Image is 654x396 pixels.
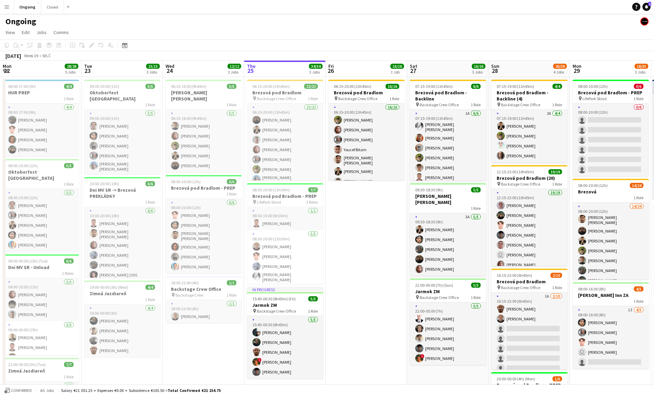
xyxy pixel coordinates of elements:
[247,80,323,180] app-job-card: 06:15-20:00 (13h45m)22/22Brezová pod Bradlom Backstage Crew Office1 Role22/2206:15-20:00 (13h45m)...
[8,84,36,89] span: 08:00-17:00 (9h)
[22,53,40,58] span: Week 39
[166,63,174,69] span: Wed
[573,90,649,96] h3: Brezová pod Bradlom - PREP
[472,69,485,75] div: 3 Jobs
[252,187,290,192] span: 08:30-20:00 (11h30m)
[166,276,242,323] app-job-card: 18:00-22:00 (4h)1/1Backstage Crew Office Backstage Crew1 Role1/118:00-22:00 (4h)[PERSON_NAME]
[640,17,649,26] app-user-avatar: Crew Manager
[3,80,79,156] app-job-card: 08:00-17:00 (9h)4/4HUR PREP1 Role4/408:00-17:00 (9h)[PERSON_NAME][PERSON_NAME][PERSON_NAME][PERSO...
[166,199,242,273] app-card-role: 6/608:00-20:00 (12h)[PERSON_NAME][PERSON_NAME][PERSON_NAME] [PERSON_NAME][PERSON_NAME][PERSON_NAM...
[410,110,486,184] app-card-role: 1A6/607:15-19:00 (11h45m)[PERSON_NAME] [PERSON_NAME][PERSON_NAME][PERSON_NAME][PERSON_NAME][PERSO...
[64,181,74,187] span: 1 Role
[491,189,567,392] app-card-role: 19/1912:15-23:00 (10h45m)[PERSON_NAME][PERSON_NAME][PERSON_NAME][PERSON_NAME][PERSON_NAME] [PERSO...
[3,90,79,96] h3: HUR PREP
[252,296,296,301] span: 15:45-00:30 (8h45m) (Fri)
[227,292,236,298] span: 1 Role
[39,388,55,393] span: All jobs
[84,281,160,357] app-job-card: 19:00-00:00 (5h) (Wed)4/4Zimná Jazdiareň1 Role4/419:00-00:00 (5h)[PERSON_NAME][PERSON_NAME][PERSO...
[247,183,323,284] app-job-card: 08:30-20:00 (11h30m)7/7Brezová pod Bradlom - PREP LifePark Sklad3 Roles1/108:30-15:00 (6h30m)[PER...
[552,84,562,89] span: 4/4
[573,292,649,298] h3: [PERSON_NAME] Inn ZA
[3,104,79,156] app-card-role: 4/408:00-17:00 (9h)[PERSON_NAME][PERSON_NAME][PERSON_NAME][PERSON_NAME]
[409,67,417,75] span: 27
[497,169,534,174] span: 12:15-23:00 (10h45m)
[227,191,236,196] span: 1 Role
[8,258,48,264] span: 09:00-00:00 (15h) (Tue)
[328,104,405,277] app-card-role: 16/1606:15-20:00 (13h45m)[PERSON_NAME][PERSON_NAME][PERSON_NAME]Youcef Bitam[PERSON_NAME] [PERSON...
[64,258,74,264] span: 6/6
[145,102,155,107] span: 1 Role
[572,67,581,75] span: 29
[3,254,79,355] div: 09:00-00:00 (15h) (Tue)6/6Dni MV SR - Unload2 Roles3/309:00-20:00 (11h)[PERSON_NAME][PERSON_NAME]...
[410,183,486,276] div: 09:30-18:30 (9h)5/5[PERSON_NAME] [PERSON_NAME]1 Role3A5/509:30-18:30 (9h)[PERSON_NAME][PERSON_NAM...
[3,28,18,37] a: View
[420,354,424,358] span: !
[410,288,486,295] h3: Jarmok ZM
[471,187,481,192] span: 5/5
[14,0,41,14] button: Ongoing
[171,179,201,184] span: 08:00-20:00 (12h)
[2,67,12,75] span: 22
[145,200,155,205] span: 1 Role
[166,286,242,292] h3: Backstage Crew Office
[491,269,567,369] div: 16:15-23:00 (6h45m)2/10Brezová pod Bradlom Backstage Crew Office1 Role1A2/1016:15-23:00 (6h45m)[P...
[84,110,160,174] app-card-role: 5/509:00-20:00 (11h)[PERSON_NAME][PERSON_NAME][PERSON_NAME][PERSON_NAME][PERSON_NAME] [PERSON_NAME]
[338,96,377,101] span: Backstage Crew Office
[84,304,160,357] app-card-role: 4/419:00-00:00 (5h)[PERSON_NAME][PERSON_NAME][PERSON_NAME][PERSON_NAME]
[84,290,160,297] h3: Zimná Jazdiareň
[22,29,30,35] span: Edit
[83,67,92,75] span: 23
[391,69,404,75] div: 1 Job
[410,279,486,365] app-job-card: 22:00-05:00 (7h) (Sun)5/5Jarmok ZM Backstage Crew Office1 Role5/522:00-05:00 (7h)[PERSON_NAME][PE...
[5,29,15,35] span: View
[84,207,160,282] app-card-role: 6/610:00-20:00 (10h)[PERSON_NAME][PERSON_NAME] [PERSON_NAME][PERSON_NAME][PERSON_NAME][PERSON_NAM...
[65,69,78,75] div: 5 Jobs
[630,183,643,188] span: 14/24
[228,64,241,69] span: 12/12
[390,64,404,69] span: 16/16
[308,308,318,314] span: 1 Role
[635,64,648,69] span: 18/35
[634,84,643,89] span: 0/6
[257,96,296,101] span: Backstage Crew Office
[252,84,290,89] span: 06:15-20:00 (13h45m)
[491,165,567,266] app-job-card: 12:15-23:00 (10h45m)19/19Brezová pod Bradlom (20) Backstage Crew Office1 Role19/1912:15-23:00 (10...
[53,29,69,35] span: Comms
[491,63,499,69] span: Sun
[171,84,206,89] span: 06:15-16:00 (9h45m)
[634,299,643,304] span: 1 Role
[145,285,155,290] span: 4/4
[8,362,46,367] span: 21:00-00:00 (3h) (Tue)
[328,80,405,180] div: 06:15-20:00 (13h45m)16/16Brezová pod Bradlom Backstage Crew Office1 Role16/1606:15-20:00 (13h45m)...
[64,96,74,101] span: 1 Role
[410,80,486,180] app-job-card: 07:15-19:00 (11h45m)6/6Brezová pod Bradlom - Backline Backstage Crew Office1 Role1A6/607:15-19:00...
[90,181,119,186] span: 10:00-20:00 (10h)
[573,80,649,176] div: 08:00-20:00 (12h)0/6Brezová pod Bradlom - PREP LifePark Sklad1 Role0/608:00-20:00 (12h)
[490,67,499,75] span: 28
[166,80,242,172] div: 06:15-16:00 (9h45m)5/5[PERSON_NAME] [PERSON_NAME]1 Role5/506:15-16:00 (9h45m)[PERSON_NAME][PERSON...
[166,300,242,323] app-card-role: 1/118:00-22:00 (4h)[PERSON_NAME]
[3,159,79,252] div: 08:00-20:00 (12h)5/5Oktoberfest [GEOGRAPHIC_DATA]1 Role5/508:00-20:00 (12h)[PERSON_NAME][PERSON_N...
[257,200,281,205] span: LifePark Sklad
[3,321,79,364] app-card-role: 3/309:00-00:00 (15h)[PERSON_NAME][PERSON_NAME][PERSON_NAME]
[573,104,649,176] app-card-role: 0/608:00-20:00 (12h)
[175,292,203,298] span: Backstage Crew
[145,181,155,186] span: 6/6
[491,279,567,285] h3: Brezová pod Bradlom
[578,286,606,291] span: 08:00-16:00 (8h)
[410,213,486,276] app-card-role: 3A5/509:30-18:30 (9h)[PERSON_NAME][PERSON_NAME][PERSON_NAME][PERSON_NAME][PERSON_NAME]
[247,287,323,379] div: In progress15:45-00:30 (8h45m) (Fri)5/5Jarmok ZM Backstage Crew Office1 Role5/515:45-00:30 (8h45m...
[227,102,236,107] span: 1 Role
[65,64,78,69] span: 28/28
[634,195,643,200] span: 1 Role
[497,84,534,89] span: 07:15-19:00 (11h45m)
[42,53,51,58] div: SELČ
[84,177,160,278] div: 10:00-20:00 (10h)6/6Dni MV SR -> Brezová PREKLÁDKY1 Role6/610:00-20:00 (10h)[PERSON_NAME][PERSON_...
[41,0,64,14] button: Closed
[497,376,535,381] span: 20:00-00:00 (4h) (Mon)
